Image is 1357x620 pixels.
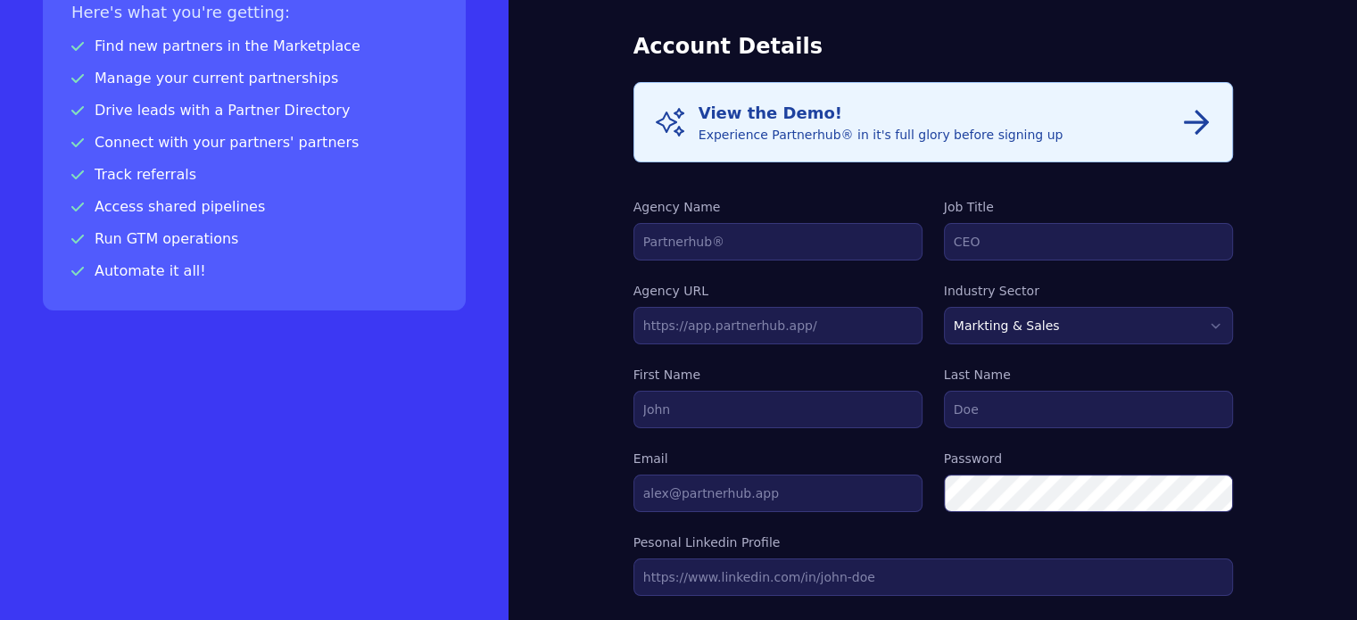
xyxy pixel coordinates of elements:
[944,223,1233,260] input: CEO
[71,260,437,282] p: Automate it all!
[633,198,923,216] label: Agency Name
[944,391,1233,428] input: Doe
[633,391,923,428] input: John
[633,307,923,344] input: https://app.partnerhub.app/
[633,223,923,260] input: Partnerhub®
[71,36,437,57] p: Find new partners in the Marketplace
[71,132,437,153] p: Connect with your partners' partners
[71,164,437,186] p: Track referrals
[699,103,842,122] span: View the Demo!
[633,32,1233,61] h3: Account Details
[633,450,923,467] label: Email
[633,533,1233,551] label: Pesonal Linkedin Profile
[699,101,1063,144] div: Experience Partnerhub® in it's full glory before signing up
[71,228,437,250] p: Run GTM operations
[71,68,437,89] p: Manage your current partnerships
[71,196,437,218] p: Access shared pipelines
[944,366,1233,384] label: Last Name
[944,282,1233,300] label: Industry Sector
[633,475,923,512] input: alex@partnerhub.app
[944,450,1233,467] label: Password
[633,558,1233,596] input: https://www.linkedin.com/in/john-doe
[71,100,437,121] p: Drive leads with a Partner Directory
[633,282,923,300] label: Agency URL
[633,366,923,384] label: First Name
[944,198,1233,216] label: Job Title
